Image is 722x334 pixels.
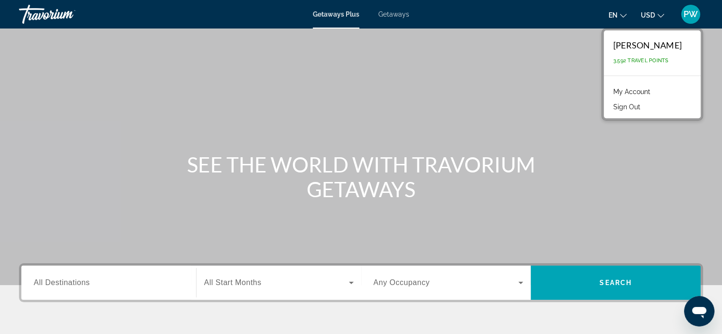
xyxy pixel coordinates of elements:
span: 3,592 Travel Points [613,57,669,64]
span: All Destinations [34,278,90,286]
h1: SEE THE WORLD WITH TRAVORIUM GETAWAYS [183,152,539,201]
a: Getaways [378,10,409,18]
div: Search widget [21,266,701,300]
button: User Menu [678,4,703,24]
span: USD [641,11,655,19]
span: en [609,11,618,19]
a: Travorium [19,2,114,27]
button: Sign Out [609,101,645,113]
div: [PERSON_NAME] [613,40,682,50]
iframe: Button to launch messaging window [684,296,714,326]
button: Change language [609,8,627,22]
button: Search [531,266,701,300]
button: Change currency [641,8,664,22]
input: Select destination [34,277,184,289]
a: Getaways Plus [313,10,359,18]
span: Search [600,279,632,286]
span: Any Occupancy [374,278,430,286]
span: All Start Months [204,278,262,286]
span: PW [684,10,698,19]
a: My Account [609,86,655,98]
